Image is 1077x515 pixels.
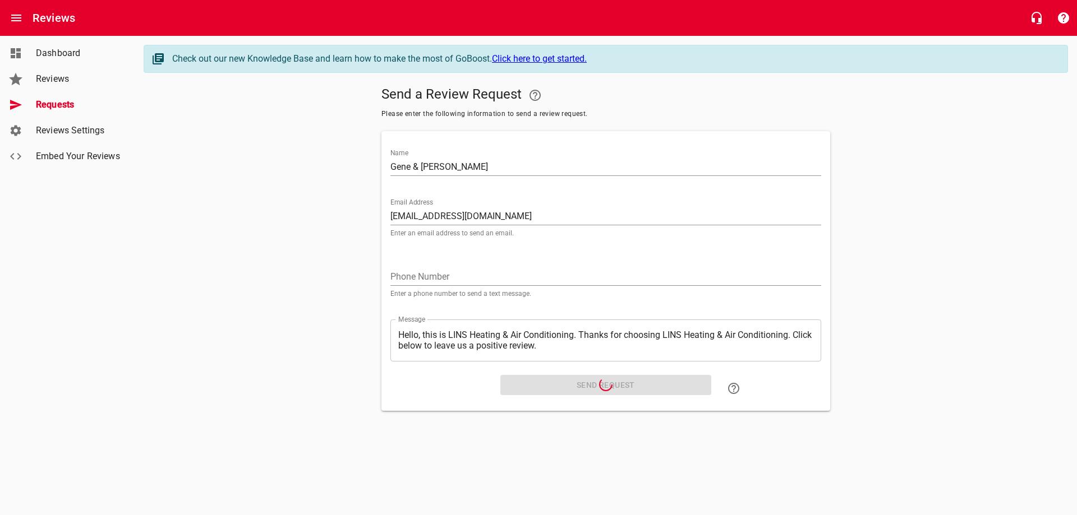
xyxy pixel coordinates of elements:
[172,52,1056,66] div: Check out our new Knowledge Base and learn how to make the most of GoBoost.
[390,290,821,297] p: Enter a phone number to send a text message.
[1023,4,1050,31] button: Live Chat
[3,4,30,31] button: Open drawer
[36,150,121,163] span: Embed Your Reviews
[36,124,121,137] span: Reviews Settings
[390,150,408,156] label: Name
[492,53,587,64] a: Click here to get started.
[720,375,747,402] a: Learn how to "Send a Review Request"
[390,230,821,236] p: Enter an email address to send an email.
[390,199,433,206] label: Email Address
[381,82,830,109] h5: Send a Review Request
[1050,4,1077,31] button: Support Portal
[381,109,830,120] span: Please enter the following information to send a review request.
[33,9,75,27] h6: Reviews
[36,47,121,60] span: Dashboard
[36,98,121,112] span: Requests
[398,330,813,351] textarea: Hello, this is LINS Heating & Air Conditioning. Thanks for choosing LINS Heating & Air Conditioni...
[36,72,121,86] span: Reviews
[522,82,549,109] a: Your Google or Facebook account must be connected to "Send a Review Request"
